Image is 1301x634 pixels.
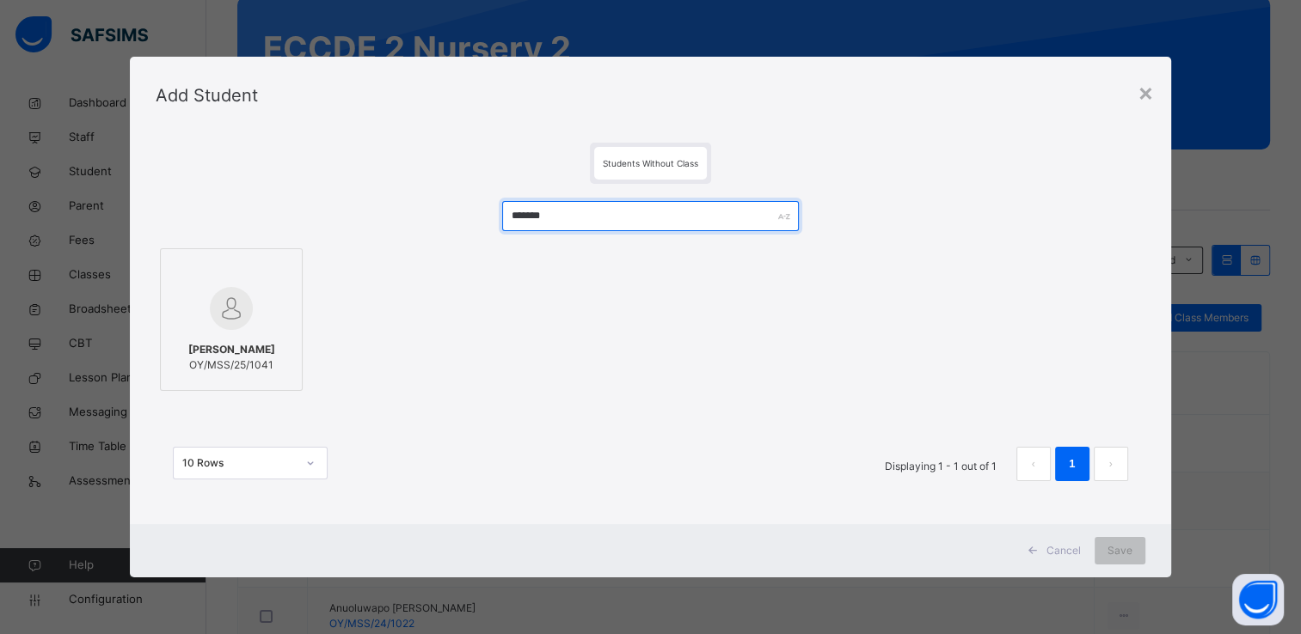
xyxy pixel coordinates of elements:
button: prev page [1016,447,1051,481]
li: 1 [1055,447,1089,481]
button: next page [1094,447,1128,481]
span: Students Without Class [603,158,698,168]
img: default.svg [210,287,253,330]
li: Displaying 1 - 1 out of 1 [872,447,1010,481]
span: [PERSON_NAME] [188,342,275,357]
div: 10 Rows [182,455,296,471]
span: OY/MSS/25/1041 [188,357,275,373]
a: 1 [1064,453,1080,475]
span: Cancel [1046,543,1081,558]
div: × [1138,74,1154,110]
span: Add Student [156,85,258,106]
button: Open asap [1232,574,1284,625]
span: Save [1108,543,1132,558]
li: 下一页 [1094,447,1128,481]
li: 上一页 [1016,447,1051,481]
